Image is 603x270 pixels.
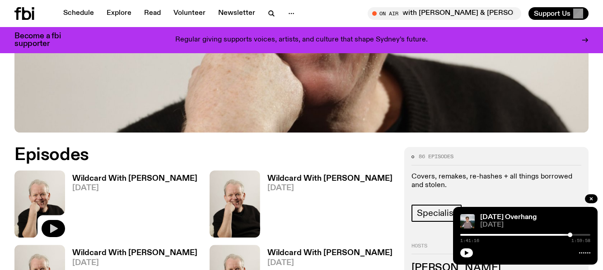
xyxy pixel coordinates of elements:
[175,36,428,44] p: Regular giving supports voices, artists, and culture that shape Sydney’s future.
[139,7,166,20] a: Read
[14,170,65,238] img: Stuart is smiling charmingly, wearing a black t-shirt against a stark white background.
[267,184,393,192] span: [DATE]
[480,214,537,221] a: [DATE] Overhang
[534,9,570,18] span: Support Us
[14,32,72,48] h3: Become a fbi supporter
[419,154,453,159] span: 86 episodes
[213,7,261,20] a: Newsletter
[411,205,462,222] a: Specialist
[460,214,475,229] img: Harrie Hastings stands in front of cloud-covered sky and rolling hills. He's wearing sunglasses a...
[14,147,393,163] h2: Episodes
[411,243,581,254] h2: Hosts
[210,170,260,238] img: Stuart is smiling charmingly, wearing a black t-shirt against a stark white background.
[267,249,393,257] h3: Wildcard With [PERSON_NAME]
[411,173,581,190] p: Covers, remakes, re-hashes + all things borrowed and stolen.
[168,7,211,20] a: Volunteer
[65,175,197,238] a: Wildcard With [PERSON_NAME][DATE]
[260,175,393,238] a: Wildcard With [PERSON_NAME][DATE]
[72,259,197,267] span: [DATE]
[72,175,197,183] h3: Wildcard With [PERSON_NAME]
[267,175,393,183] h3: Wildcard With [PERSON_NAME]
[528,7,589,20] button: Support Us
[571,238,590,243] span: 1:59:58
[72,184,197,192] span: [DATE]
[480,222,590,229] span: [DATE]
[417,208,456,218] span: Specialist
[101,7,137,20] a: Explore
[460,238,479,243] span: 1:41:16
[267,259,393,267] span: [DATE]
[368,7,521,20] button: On AirThe Allnighter with [PERSON_NAME] & [PERSON_NAME]
[58,7,99,20] a: Schedule
[72,249,197,257] h3: Wildcard With [PERSON_NAME]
